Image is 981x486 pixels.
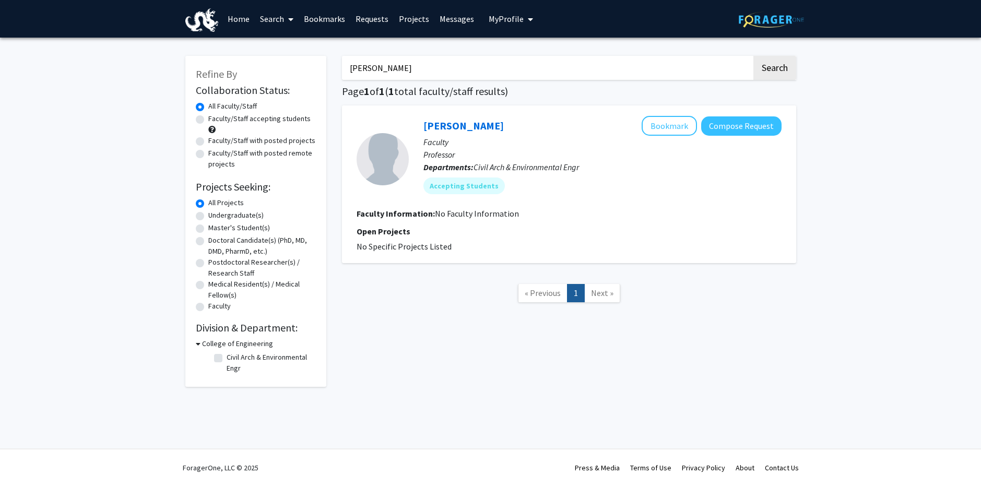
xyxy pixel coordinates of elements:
img: Drexel University Logo [185,8,219,32]
p: Professor [423,148,782,161]
div: ForagerOne, LLC © 2025 [183,449,258,486]
h2: Division & Department: [196,322,316,334]
span: 1 [379,85,385,98]
label: Undergraduate(s) [208,210,264,221]
span: Civil Arch & Environmental Engr [474,162,579,172]
a: [PERSON_NAME] [423,119,504,132]
a: Contact Us [765,463,799,472]
iframe: Chat [8,439,44,478]
span: « Previous [525,288,561,298]
button: Add Franco Montalto to Bookmarks [642,116,697,136]
h2: Collaboration Status: [196,84,316,97]
span: 1 [388,85,394,98]
b: Faculty Information: [357,208,435,219]
label: Faculty/Staff with posted projects [208,135,315,146]
a: Next Page [584,284,620,302]
a: Requests [350,1,394,37]
a: 1 [567,284,585,302]
a: Previous Page [518,284,568,302]
a: Messages [434,1,479,37]
p: Open Projects [357,225,782,238]
a: Search [255,1,299,37]
nav: Page navigation [342,274,796,316]
a: Privacy Policy [682,463,725,472]
label: Faculty/Staff accepting students [208,113,311,124]
span: No Faculty Information [435,208,519,219]
input: Search Keywords [342,56,752,80]
label: Medical Resident(s) / Medical Fellow(s) [208,279,316,301]
span: 1 [364,85,370,98]
label: Civil Arch & Environmental Engr [227,352,313,374]
a: Bookmarks [299,1,350,37]
h3: College of Engineering [202,338,273,349]
mat-chip: Accepting Students [423,177,505,194]
a: Projects [394,1,434,37]
h2: Projects Seeking: [196,181,316,193]
button: Search [753,56,796,80]
label: All Projects [208,197,244,208]
h1: Page of ( total faculty/staff results) [342,85,796,98]
label: Faculty/Staff with posted remote projects [208,148,316,170]
label: Faculty [208,301,231,312]
p: Faculty [423,136,782,148]
span: Next » [591,288,613,298]
label: Master's Student(s) [208,222,270,233]
a: About [736,463,754,472]
img: ForagerOne Logo [739,11,804,28]
a: Press & Media [575,463,620,472]
span: Refine By [196,67,237,80]
a: Home [222,1,255,37]
span: No Specific Projects Listed [357,241,452,252]
b: Departments: [423,162,474,172]
label: Postdoctoral Researcher(s) / Research Staff [208,257,316,279]
a: Terms of Use [630,463,671,472]
button: Compose Request to Franco Montalto [701,116,782,136]
label: All Faculty/Staff [208,101,257,112]
label: Doctoral Candidate(s) (PhD, MD, DMD, PharmD, etc.) [208,235,316,257]
span: My Profile [489,14,524,24]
